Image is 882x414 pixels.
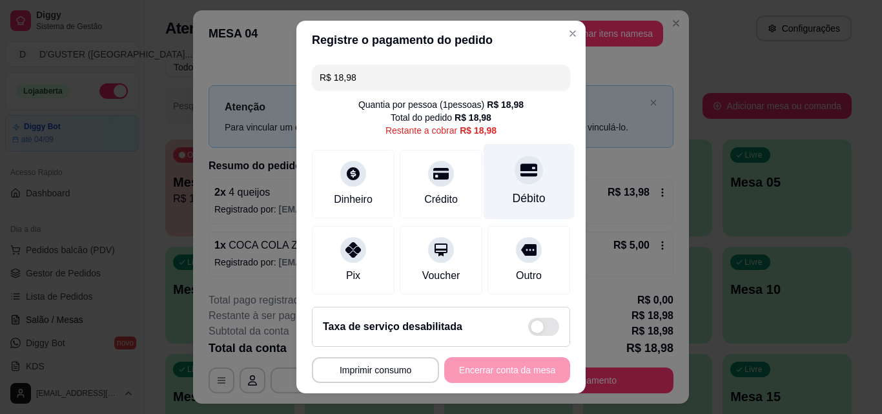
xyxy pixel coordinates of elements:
[460,124,497,137] div: R$ 18,98
[323,319,462,335] h2: Taxa de serviço desabilitada
[455,111,491,124] div: R$ 18,98
[346,268,360,284] div: Pix
[320,65,562,90] input: Ex.: hambúrguer de cordeiro
[296,21,586,59] header: Registre o pagamento do pedido
[487,98,524,111] div: R$ 18,98
[334,192,373,207] div: Dinheiro
[312,357,439,383] button: Imprimir consumo
[562,23,583,44] button: Close
[422,268,460,284] div: Voucher
[385,124,497,137] div: Restante a cobrar
[516,268,542,284] div: Outro
[513,190,546,207] div: Débito
[391,111,491,124] div: Total do pedido
[358,98,524,111] div: Quantia por pessoa ( 1 pessoas)
[424,192,458,207] div: Crédito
